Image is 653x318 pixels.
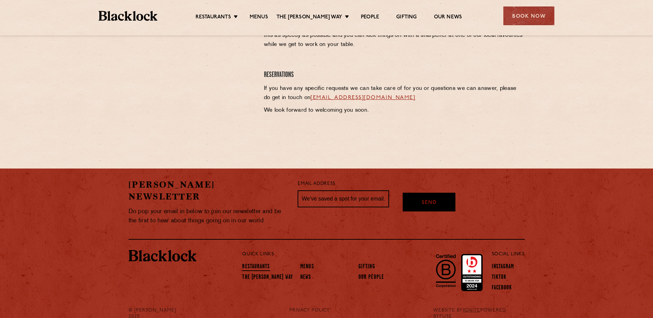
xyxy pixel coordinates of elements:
[129,179,288,203] h2: [PERSON_NAME] Newsletter
[264,22,525,49] p: We operate a virtual waiting list for those we don’t have a table for on arrival. Our hosts will ...
[250,14,268,21] a: Menus
[264,84,525,102] p: If you have any specific requests we can take care of for you or questions we can answer, please ...
[242,274,293,282] a: The [PERSON_NAME] Way
[289,307,330,314] a: PRIVACY POLICY
[503,6,554,25] div: Book Now
[434,14,462,21] a: Our News
[311,95,415,100] a: [EMAIL_ADDRESS][DOMAIN_NAME]
[264,106,525,115] p: We look forward to welcoming you soon.
[242,264,270,271] a: Restaurants
[422,199,437,207] span: Send
[361,14,379,21] a: People
[432,250,460,291] img: B-Corp-Logo-Black-RGB.svg
[99,11,157,21] img: BL_Textured_Logo-footer-cropped.svg
[129,250,197,261] img: BL_Textured_Logo-footer-cropped.svg
[461,254,483,291] img: Accred_2023_2star.png
[298,180,335,188] label: Email Address
[129,207,288,225] p: Do pop your email in below to join our newsletter and be the first to hear about things going on ...
[492,250,525,259] p: Social Links
[277,14,342,21] a: The [PERSON_NAME] Way
[463,308,480,313] a: IGNITE
[396,14,417,21] a: Gifting
[298,190,389,207] input: We’ve saved a spot for your email...
[300,264,314,271] a: Menus
[358,274,384,282] a: Our People
[300,274,311,282] a: News
[264,70,525,80] h4: Reservations
[492,264,514,271] a: Instagram
[358,264,375,271] a: Gifting
[196,14,231,21] a: Restaurants
[492,274,507,282] a: TikTok
[492,285,512,292] a: Facebook
[242,250,469,259] p: Quick Links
